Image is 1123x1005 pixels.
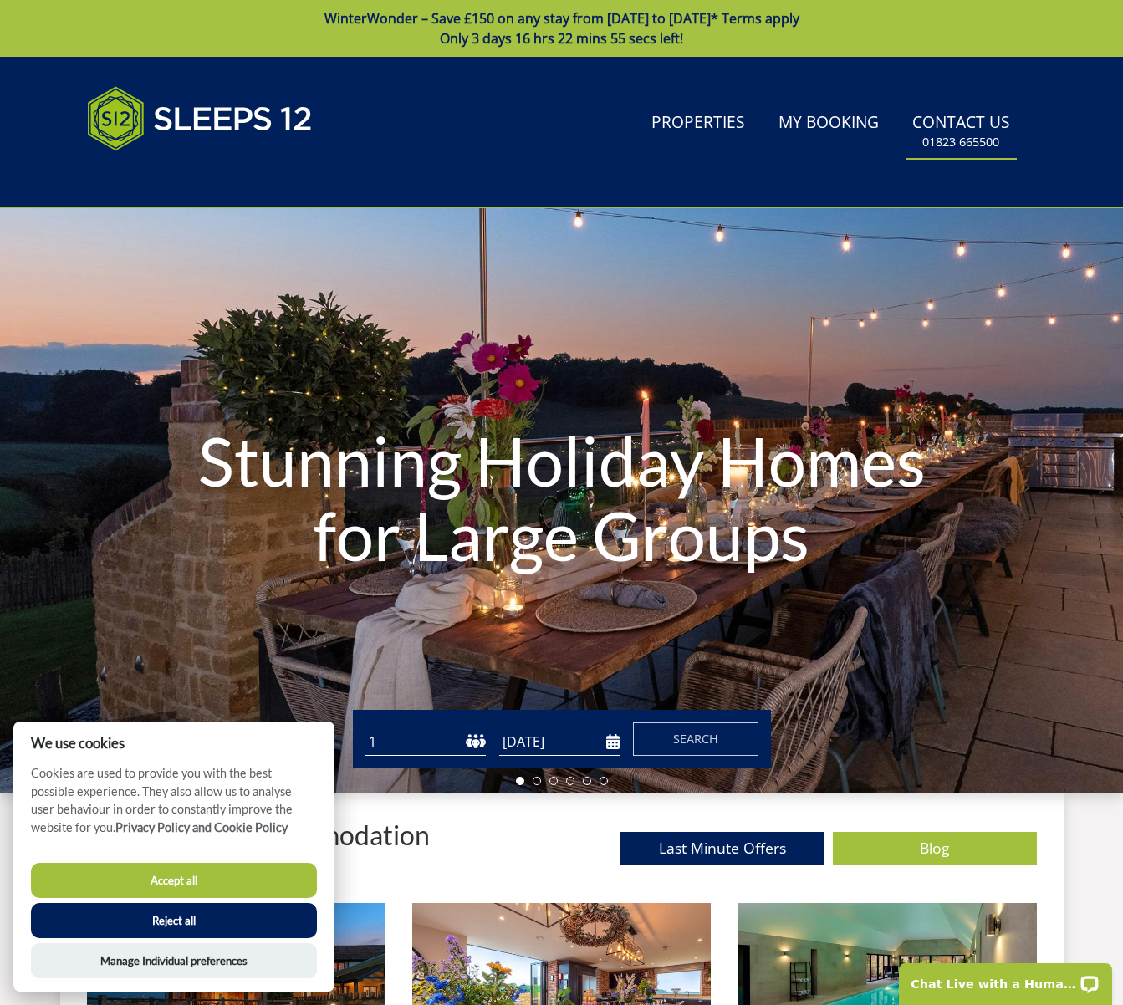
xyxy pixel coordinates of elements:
iframe: LiveChat chat widget [888,952,1123,1005]
h1: Stunning Holiday Homes for Large Groups [168,390,954,605]
small: 01823 665500 [922,134,999,150]
button: Reject all [31,903,317,938]
button: Search [633,722,758,756]
span: Search [673,731,718,747]
iframe: Customer reviews powered by Trustpilot [79,171,254,185]
a: Last Minute Offers [620,832,824,865]
a: Blog [833,832,1037,865]
a: Privacy Policy and Cookie Policy [115,820,288,834]
span: Only 3 days 16 hrs 22 mins 55 secs left! [440,29,683,48]
input: Arrival Date [499,728,620,756]
a: My Booking [772,105,886,142]
img: Sleeps 12 [87,77,313,161]
button: Manage Individual preferences [31,943,317,978]
a: Properties [645,105,752,142]
h2: We use cookies [13,735,334,751]
p: Cookies are used to provide you with the best possible experience. They also allow us to analyse ... [13,764,334,849]
button: Accept all [31,863,317,898]
a: Contact Us01823 665500 [906,105,1017,159]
